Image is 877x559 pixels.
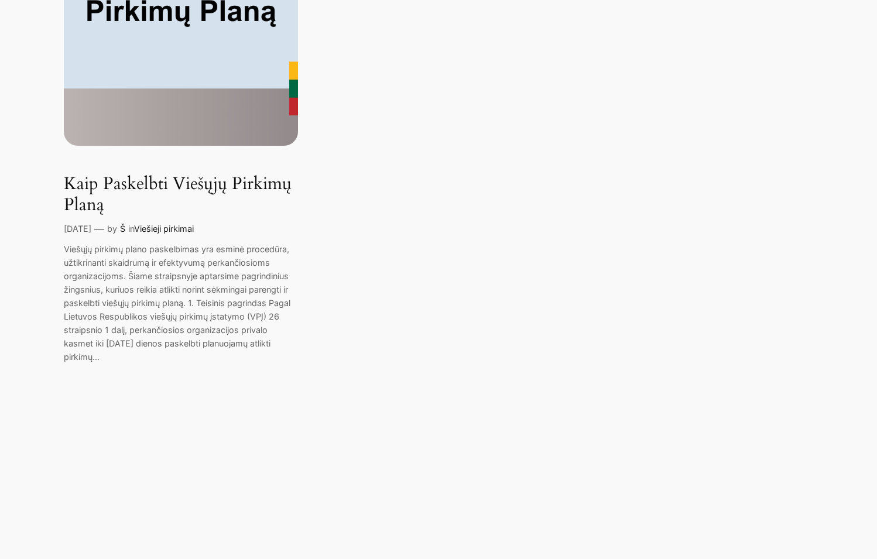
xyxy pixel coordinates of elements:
a: Kaip Paskelbti Viešųjų Pirkimų Planą [64,174,298,215]
p: Viešųjų pirkimų plano paskelbimas yra esminė procedūra, užtikrinanti skaidrumą ir efektyvumą perk... [64,242,298,363]
p: by [107,222,117,235]
p: — [94,221,104,236]
a: [DATE] [64,224,91,234]
a: Š [120,224,125,234]
span: in [128,224,134,234]
a: Viešieji pirkimai [134,224,194,234]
